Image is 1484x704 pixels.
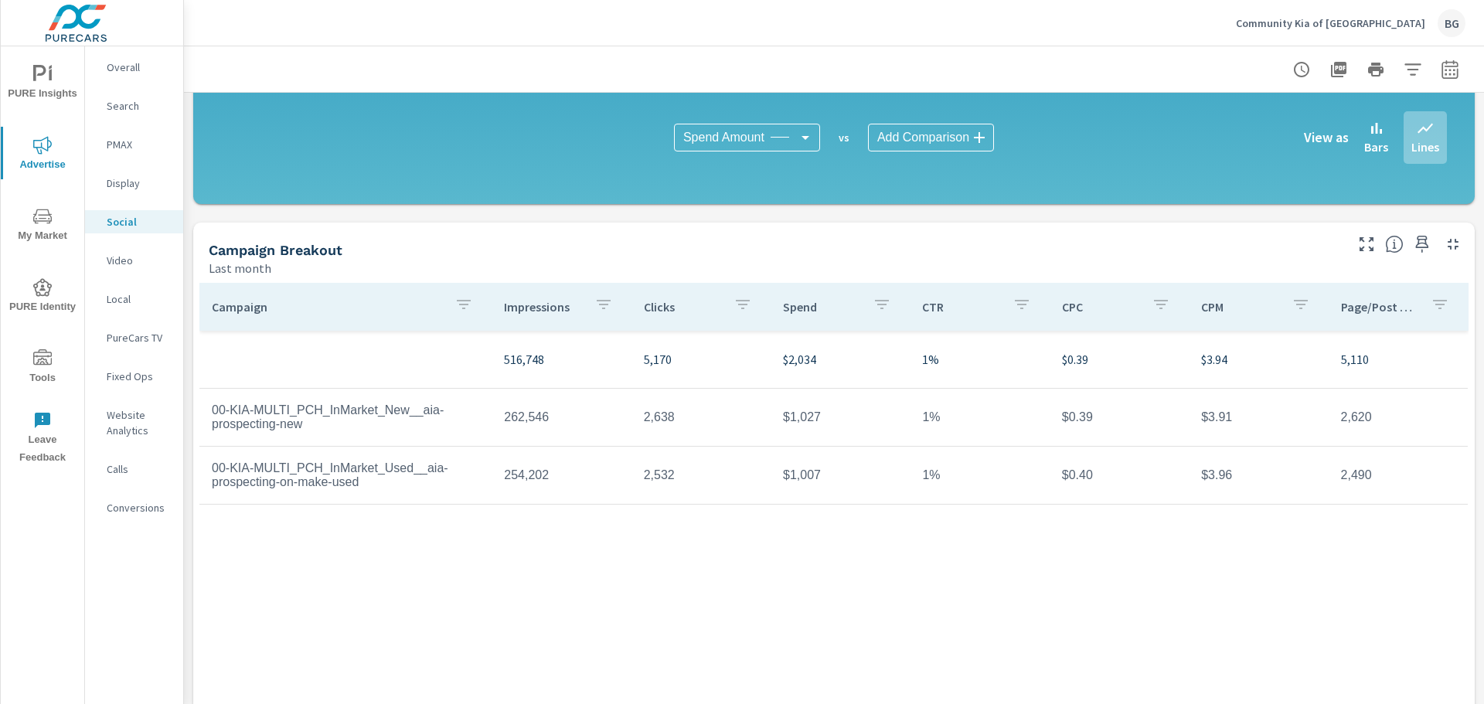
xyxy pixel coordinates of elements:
td: $0.40 [1050,456,1189,495]
p: PMAX [107,137,171,152]
td: 2,620 [1329,398,1468,437]
td: 2,490 [1329,456,1468,495]
div: Website Analytics [85,403,183,442]
p: Website Analytics [107,407,171,438]
td: 1% [910,398,1049,437]
h6: View as [1304,130,1349,145]
div: Search [85,94,183,117]
div: PMAX [85,133,183,156]
p: Display [107,175,171,191]
p: 5,110 [1341,350,1455,369]
button: Apply Filters [1397,54,1428,85]
p: 516,748 [504,350,618,369]
div: Calls [85,457,183,481]
p: Clicks [644,299,721,315]
p: Fixed Ops [107,369,171,384]
p: Impressions [504,299,581,315]
p: Lines [1411,138,1439,156]
button: Print Report [1360,54,1391,85]
p: 1% [922,350,1036,369]
td: $3.91 [1189,398,1328,437]
p: CPM [1201,299,1278,315]
div: BG [1438,9,1465,37]
td: 00-KIA-MULTI_PCH_InMarket_Used__aia-prospecting-on-make-used [199,449,492,502]
div: Spend Amount [674,124,820,151]
p: Conversions [107,500,171,515]
h5: Campaign Breakout [209,242,342,258]
span: PURE Identity [5,278,80,316]
div: nav menu [1,46,84,473]
div: Fixed Ops [85,365,183,388]
p: Page/Post Action [1341,299,1418,315]
p: Social [107,214,171,230]
span: Spend Amount [683,130,764,145]
td: 00-KIA-MULTI_PCH_InMarket_New__aia-prospecting-new [199,391,492,444]
div: Conversions [85,496,183,519]
p: $2,034 [783,350,897,369]
td: 2,638 [631,398,771,437]
div: Add Comparison [868,124,994,151]
span: Add Comparison [877,130,969,145]
p: Video [107,253,171,268]
td: $3.96 [1189,456,1328,495]
div: Local [85,287,183,311]
div: Overall [85,56,183,79]
p: Spend [783,299,860,315]
p: CTR [922,299,999,315]
p: Community Kia of [GEOGRAPHIC_DATA] [1236,16,1425,30]
p: 5,170 [644,350,758,369]
div: Display [85,172,183,195]
div: PureCars TV [85,326,183,349]
span: Advertise [5,136,80,174]
p: Last month [209,259,271,277]
p: $0.39 [1062,350,1176,369]
button: Select Date Range [1435,54,1465,85]
td: $1,007 [771,456,910,495]
p: $3.94 [1201,350,1316,369]
span: Leave Feedback [5,411,80,467]
span: My Market [5,207,80,245]
button: Make Fullscreen [1354,232,1379,257]
td: $0.39 [1050,398,1189,437]
div: Video [85,249,183,272]
p: Search [107,98,171,114]
td: 2,532 [631,456,771,495]
button: "Export Report to PDF" [1323,54,1354,85]
p: Campaign [212,299,442,315]
td: 254,202 [492,456,631,495]
p: Local [107,291,171,307]
p: Overall [107,60,171,75]
p: Bars [1364,138,1388,156]
td: 1% [910,456,1049,495]
span: Save this to your personalized report [1410,232,1435,257]
p: vs [820,131,868,145]
span: Tools [5,349,80,387]
button: Minimize Widget [1441,232,1465,257]
span: This is a summary of Social performance results by campaign. Each column can be sorted. [1385,235,1404,253]
td: $1,027 [771,398,910,437]
td: 262,546 [492,398,631,437]
span: PURE Insights [5,65,80,103]
p: PureCars TV [107,330,171,345]
p: CPC [1062,299,1139,315]
p: Calls [107,461,171,477]
div: Social [85,210,183,233]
